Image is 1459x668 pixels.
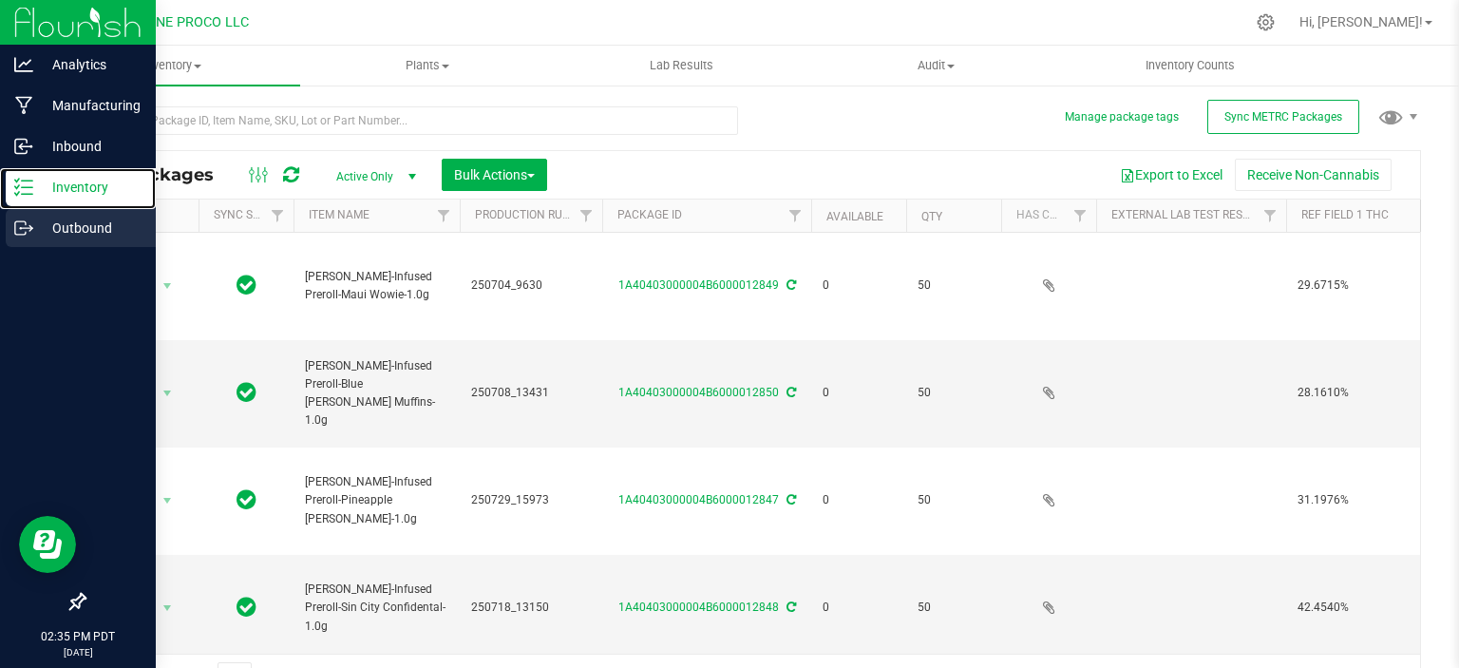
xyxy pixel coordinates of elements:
inline-svg: Inventory [14,178,33,197]
span: 31.1976% [1298,491,1441,509]
span: DUNE PROCO LLC [139,14,249,30]
span: 28.1610% [1298,384,1441,402]
inline-svg: Outbound [14,219,33,238]
a: Package ID [617,208,682,221]
a: Plants [300,46,555,86]
span: 50 [918,384,990,402]
span: 50 [918,491,990,509]
a: Filter [1065,200,1096,232]
inline-svg: Manufacturing [14,96,33,115]
span: In Sync [237,272,256,298]
span: Bulk Actions [454,167,535,182]
span: [PERSON_NAME]-Infused Preroll-Blue [PERSON_NAME] Muffins-1.0g [305,357,448,430]
span: 50 [918,277,990,295]
input: Search Package ID, Item Name, SKU, Lot or Part Number... [84,106,738,135]
span: Lab Results [624,57,739,74]
p: Manufacturing [33,94,147,117]
a: Lab Results [555,46,809,86]
p: 02:35 PM PDT [9,628,147,645]
span: All Packages [99,164,233,185]
span: 0 [823,277,895,295]
span: In Sync [237,379,256,406]
p: [DATE] [9,645,147,659]
a: Available [826,210,883,223]
span: 50 [918,599,990,617]
a: Inventory Counts [1063,46,1317,86]
span: Plants [301,57,554,74]
span: select [156,595,180,621]
a: Filter [262,200,294,232]
th: Has COA [1001,200,1096,233]
span: 250708_13431 [471,384,591,402]
span: In Sync [237,594,256,620]
span: Sync from Compliance System [784,493,796,506]
inline-svg: Inbound [14,137,33,156]
span: Sync from Compliance System [784,601,796,614]
span: 250729_15973 [471,491,591,509]
a: 1A40403000004B6000012848 [618,601,779,614]
p: Analytics [33,53,147,76]
span: 29.6715% [1298,277,1441,295]
span: 0 [823,384,895,402]
a: 1A40403000004B6000012849 [618,278,779,292]
span: Inventory [46,57,300,74]
span: [PERSON_NAME]-Infused Preroll-Pineapple [PERSON_NAME]-1.0g [305,473,448,528]
span: 0 [823,491,895,509]
a: Filter [780,200,811,232]
span: Audit [809,57,1062,74]
span: Hi, [PERSON_NAME]! [1299,14,1423,29]
a: Qty [921,210,942,223]
a: Production Run [475,208,571,221]
span: Sync METRC Packages [1224,110,1342,124]
a: Sync Status [214,208,287,221]
span: [PERSON_NAME]-Infused Preroll-Maui Wowie-1.0g [305,268,448,304]
a: 1A40403000004B6000012850 [618,386,779,399]
a: Filter [428,200,460,232]
a: Item Name [309,208,369,221]
button: Sync METRC Packages [1207,100,1359,134]
button: Manage package tags [1065,109,1179,125]
a: Filter [1255,200,1286,232]
p: Inventory [33,176,147,199]
div: Manage settings [1254,13,1278,31]
span: select [156,273,180,299]
a: 1A40403000004B6000012847 [618,493,779,506]
button: Export to Excel [1108,159,1235,191]
span: 42.4540% [1298,599,1441,617]
a: Ref Field 1 THC [1301,208,1389,221]
span: 250704_9630 [471,277,591,295]
p: Outbound [33,217,147,239]
span: 250718_13150 [471,599,591,617]
span: 0 [823,599,895,617]
span: Sync from Compliance System [784,386,796,399]
p: Inbound [33,135,147,158]
inline-svg: Analytics [14,55,33,74]
span: In Sync [237,487,256,513]
span: [PERSON_NAME]-Infused Preroll-Sin City Confidental-1.0g [305,581,448,636]
span: select [156,380,180,407]
a: Inventory [46,46,300,86]
iframe: Resource center [19,516,76,573]
button: Bulk Actions [442,159,547,191]
span: select [156,487,180,514]
a: Filter [571,200,602,232]
a: External Lab Test Result [1111,208,1260,221]
span: Inventory Counts [1120,57,1260,74]
span: Sync from Compliance System [784,278,796,292]
a: Audit [808,46,1063,86]
button: Receive Non-Cannabis [1235,159,1392,191]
